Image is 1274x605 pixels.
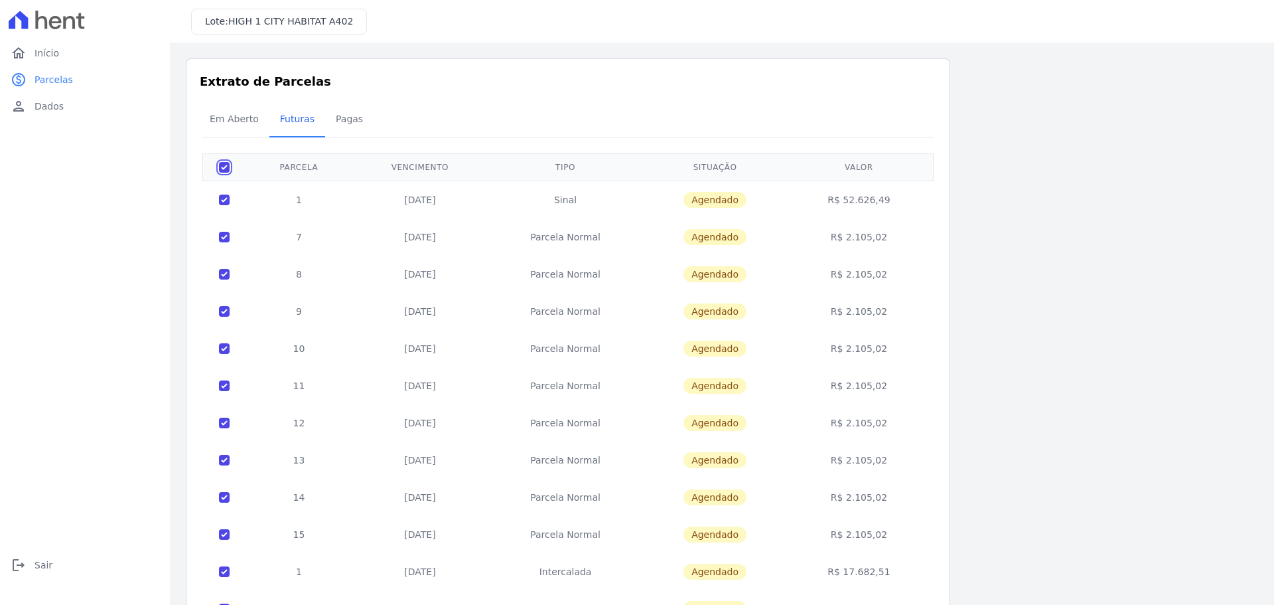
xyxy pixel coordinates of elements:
[488,330,643,367] td: Parcela Normal
[272,106,322,132] span: Futuras
[246,367,352,404] td: 11
[5,66,165,93] a: paidParcelas
[787,404,930,442] td: R$ 2.105,02
[683,564,746,580] span: Agendado
[352,404,488,442] td: [DATE]
[199,103,269,137] a: Em Aberto
[35,559,52,572] span: Sair
[488,442,643,479] td: Parcela Normal
[246,293,352,330] td: 9
[11,557,27,573] i: logout
[787,553,930,590] td: R$ 17.682,51
[5,93,165,120] a: personDados
[228,16,353,27] span: HIGH 1 CITY HABITAT A402
[352,153,488,181] th: Vencimento
[205,15,353,29] h3: Lote:
[246,256,352,293] td: 8
[328,106,371,132] span: Pagas
[683,229,746,245] span: Agendado
[787,256,930,293] td: R$ 2.105,02
[787,153,930,181] th: Valor
[488,367,643,404] td: Parcela Normal
[35,73,73,86] span: Parcelas
[35,100,64,113] span: Dados
[246,153,352,181] th: Parcela
[683,489,746,505] span: Agendado
[787,293,930,330] td: R$ 2.105,02
[787,181,930,218] td: R$ 52.626,49
[325,103,374,137] a: Pagas
[5,552,165,578] a: logoutSair
[787,330,930,367] td: R$ 2.105,02
[246,516,352,553] td: 15
[246,442,352,479] td: 13
[246,404,352,442] td: 12
[352,442,488,479] td: [DATE]
[246,479,352,516] td: 14
[246,181,352,218] td: 1
[352,553,488,590] td: [DATE]
[643,153,787,181] th: Situação
[787,479,930,516] td: R$ 2.105,02
[787,516,930,553] td: R$ 2.105,02
[5,40,165,66] a: homeInício
[352,181,488,218] td: [DATE]
[488,293,643,330] td: Parcela Normal
[488,181,643,218] td: Sinal
[787,442,930,479] td: R$ 2.105,02
[488,553,643,590] td: Intercalada
[683,415,746,431] span: Agendado
[352,367,488,404] td: [DATE]
[246,553,352,590] td: 1
[488,256,643,293] td: Parcela Normal
[202,106,267,132] span: Em Aberto
[488,153,643,181] th: Tipo
[787,367,930,404] td: R$ 2.105,02
[352,218,488,256] td: [DATE]
[35,46,59,60] span: Início
[352,330,488,367] td: [DATE]
[269,103,325,137] a: Futuras
[488,404,643,442] td: Parcela Normal
[11,98,27,114] i: person
[352,256,488,293] td: [DATE]
[683,303,746,319] span: Agendado
[246,218,352,256] td: 7
[246,330,352,367] td: 10
[683,341,746,357] span: Agendado
[352,516,488,553] td: [DATE]
[683,378,746,394] span: Agendado
[683,192,746,208] span: Agendado
[787,218,930,256] td: R$ 2.105,02
[488,516,643,553] td: Parcela Normal
[683,452,746,468] span: Agendado
[11,45,27,61] i: home
[352,293,488,330] td: [DATE]
[488,479,643,516] td: Parcela Normal
[200,72,936,90] h3: Extrato de Parcelas
[488,218,643,256] td: Parcela Normal
[683,266,746,282] span: Agendado
[683,527,746,543] span: Agendado
[352,479,488,516] td: [DATE]
[11,72,27,88] i: paid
